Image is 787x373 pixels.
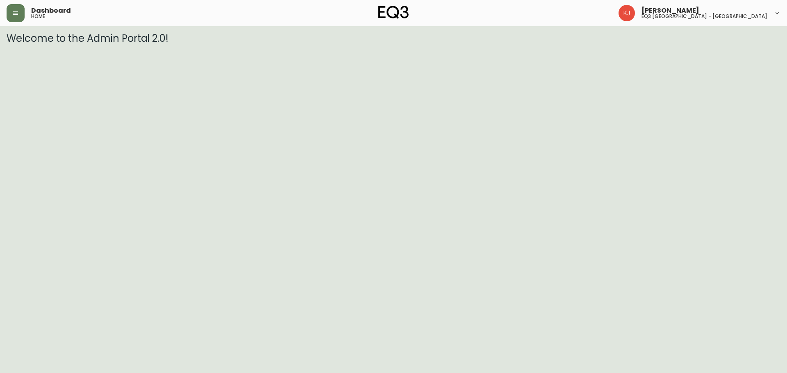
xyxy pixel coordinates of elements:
img: logo [378,6,409,19]
span: [PERSON_NAME] [641,7,699,14]
h3: Welcome to the Admin Portal 2.0! [7,33,780,44]
img: 24a625d34e264d2520941288c4a55f8e [619,5,635,21]
h5: eq3 [GEOGRAPHIC_DATA] - [GEOGRAPHIC_DATA] [641,14,767,19]
h5: home [31,14,45,19]
span: Dashboard [31,7,71,14]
